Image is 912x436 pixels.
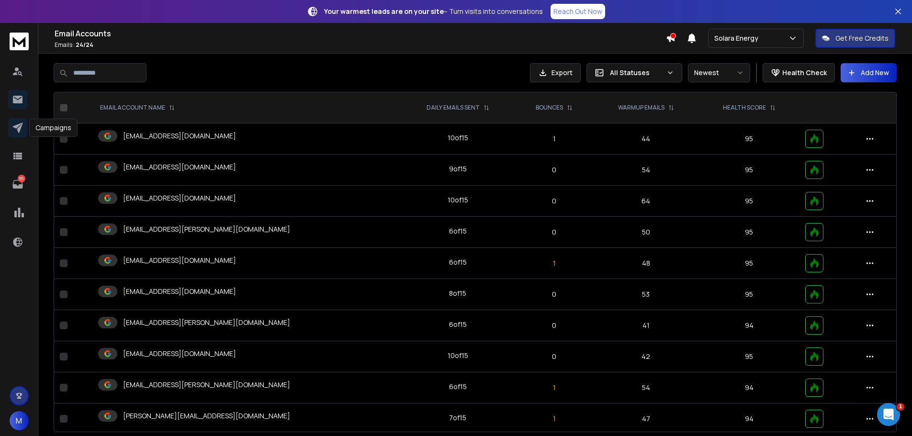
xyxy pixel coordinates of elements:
div: 6 of 15 [449,320,467,329]
button: Add New [841,63,897,82]
button: M [10,411,29,430]
div: 10 of 15 [448,195,468,205]
strong: Your warmest leads are on your site [324,7,444,16]
div: 6 of 15 [449,257,467,267]
div: 9 of 15 [449,164,467,174]
p: [EMAIL_ADDRESS][DOMAIN_NAME] [123,131,236,141]
p: [EMAIL_ADDRESS][DOMAIN_NAME] [123,162,236,172]
div: 8 of 15 [449,289,466,298]
p: 0 [521,352,587,361]
div: EMAIL ACCOUNT NAME [100,104,175,112]
p: [EMAIL_ADDRESS][DOMAIN_NAME] [123,287,236,296]
p: Solara Energy [714,34,762,43]
p: Reach Out Now [553,7,602,16]
h1: Email Accounts [55,28,666,39]
td: 50 [593,217,699,248]
p: Emails : [55,41,666,49]
img: logo [10,33,29,50]
td: 95 [699,248,800,279]
td: 95 [699,123,800,155]
p: Get Free Credits [835,34,889,43]
td: 95 [699,341,800,372]
p: [EMAIL_ADDRESS][PERSON_NAME][DOMAIN_NAME] [123,380,290,390]
p: 1 [521,414,587,424]
p: [EMAIL_ADDRESS][DOMAIN_NAME] [123,349,236,358]
td: 53 [593,279,699,310]
p: 0 [521,290,587,299]
td: 95 [699,279,800,310]
div: 7 of 15 [449,413,466,423]
p: WARMUP EMAILS [618,104,664,112]
p: [EMAIL_ADDRESS][PERSON_NAME][DOMAIN_NAME] [123,318,290,327]
td: 42 [593,341,699,372]
div: Campaigns [29,119,78,137]
p: HEALTH SCORE [723,104,766,112]
p: [EMAIL_ADDRESS][DOMAIN_NAME] [123,256,236,265]
a: Reach Out Now [551,4,605,19]
iframe: Intercom live chat [877,403,900,426]
td: 54 [593,372,699,403]
p: – Turn visits into conversations [324,7,543,16]
a: 95 [8,175,27,194]
td: 54 [593,155,699,186]
p: 95 [18,175,25,182]
span: 24 / 24 [76,41,93,49]
p: [EMAIL_ADDRESS][PERSON_NAME][DOMAIN_NAME] [123,224,290,234]
button: Health Check [763,63,835,82]
td: 95 [699,155,800,186]
td: 94 [699,403,800,435]
td: 94 [699,372,800,403]
button: Export [530,63,581,82]
td: 64 [593,186,699,217]
td: 94 [699,310,800,341]
button: Get Free Credits [815,29,895,48]
p: Health Check [782,68,827,78]
td: 95 [699,186,800,217]
p: 1 [521,258,587,268]
p: BOUNCES [536,104,563,112]
div: 10 of 15 [448,351,468,360]
p: [PERSON_NAME][EMAIL_ADDRESS][DOMAIN_NAME] [123,411,290,421]
button: Newest [688,63,750,82]
td: 47 [593,403,699,435]
p: DAILY EMAILS SENT [427,104,480,112]
td: 95 [699,217,800,248]
p: [EMAIL_ADDRESS][DOMAIN_NAME] [123,193,236,203]
div: 6 of 15 [449,226,467,236]
p: All Statuses [610,68,663,78]
div: 6 of 15 [449,382,467,391]
td: 41 [593,310,699,341]
p: 0 [521,196,587,206]
td: 44 [593,123,699,155]
p: 0 [521,227,587,237]
td: 48 [593,248,699,279]
div: 10 of 15 [448,133,468,143]
p: 0 [521,321,587,330]
p: 0 [521,165,587,175]
p: 1 [521,134,587,144]
p: 1 [521,383,587,392]
span: 1 [897,403,904,411]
